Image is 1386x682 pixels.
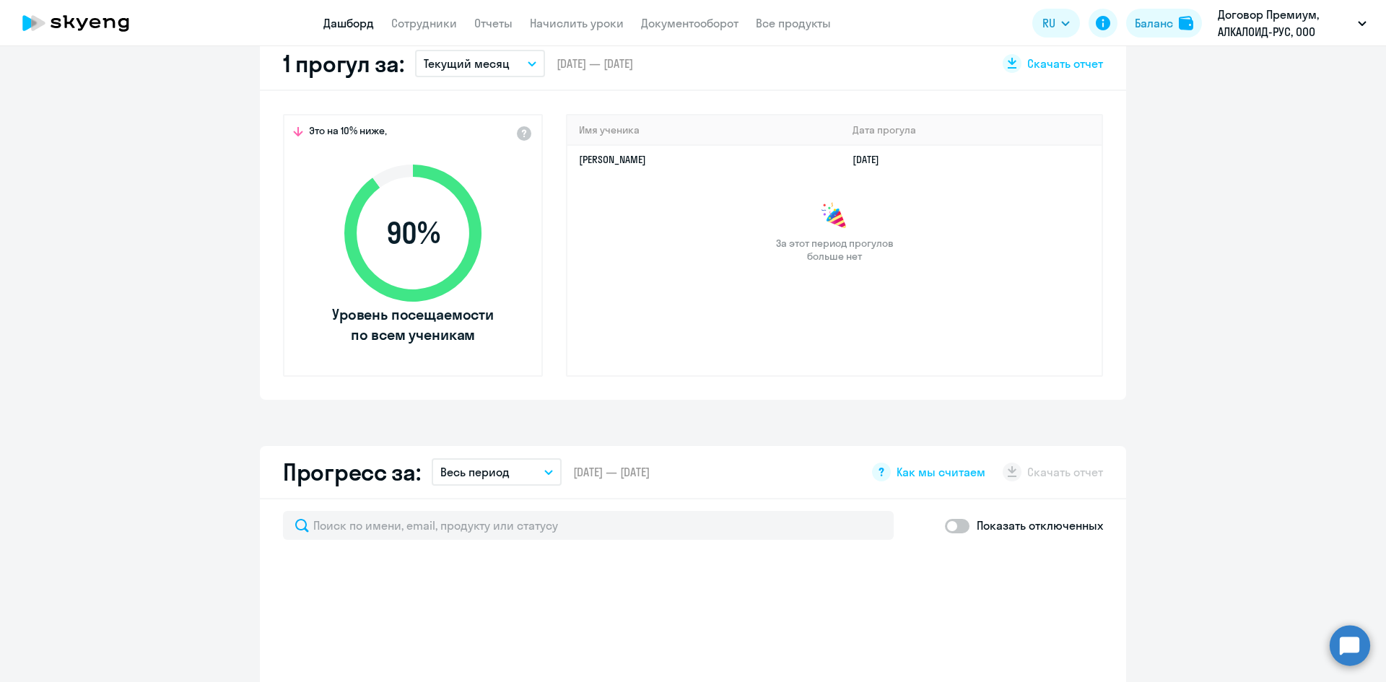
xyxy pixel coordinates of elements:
span: За этот период прогулов больше нет [774,237,895,263]
p: Показать отключенных [977,517,1103,534]
div: Баланс [1135,14,1173,32]
p: Весь период [440,463,510,481]
span: Уровень посещаемости по всем ученикам [330,305,496,345]
p: Договор Премиум, АЛКАЛОИД-РУС, ООО [1218,6,1352,40]
span: Скачать отчет [1027,56,1103,71]
p: Текущий месяц [424,55,510,72]
a: Дашборд [323,16,374,30]
button: Текущий месяц [415,50,545,77]
span: [DATE] — [DATE] [557,56,633,71]
h2: 1 прогул за: [283,49,404,78]
a: Все продукты [756,16,831,30]
button: RU [1032,9,1080,38]
span: RU [1042,14,1055,32]
span: Это на 10% ниже, [309,124,387,141]
input: Поиск по имени, email, продукту или статусу [283,511,894,540]
th: Дата прогула [841,115,1102,145]
a: Документооборот [641,16,738,30]
a: Отчеты [474,16,513,30]
span: [DATE] — [DATE] [573,464,650,480]
img: congrats [820,202,849,231]
button: Весь период [432,458,562,486]
button: Балансbalance [1126,9,1202,38]
img: balance [1179,16,1193,30]
th: Имя ученика [567,115,841,145]
a: [PERSON_NAME] [579,153,646,166]
a: Сотрудники [391,16,457,30]
span: 90 % [330,216,496,250]
a: Начислить уроки [530,16,624,30]
a: [DATE] [853,153,891,166]
button: Договор Премиум, АЛКАЛОИД-РУС, ООО [1211,6,1374,40]
span: Как мы считаем [897,464,985,480]
h2: Прогресс за: [283,458,420,486]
